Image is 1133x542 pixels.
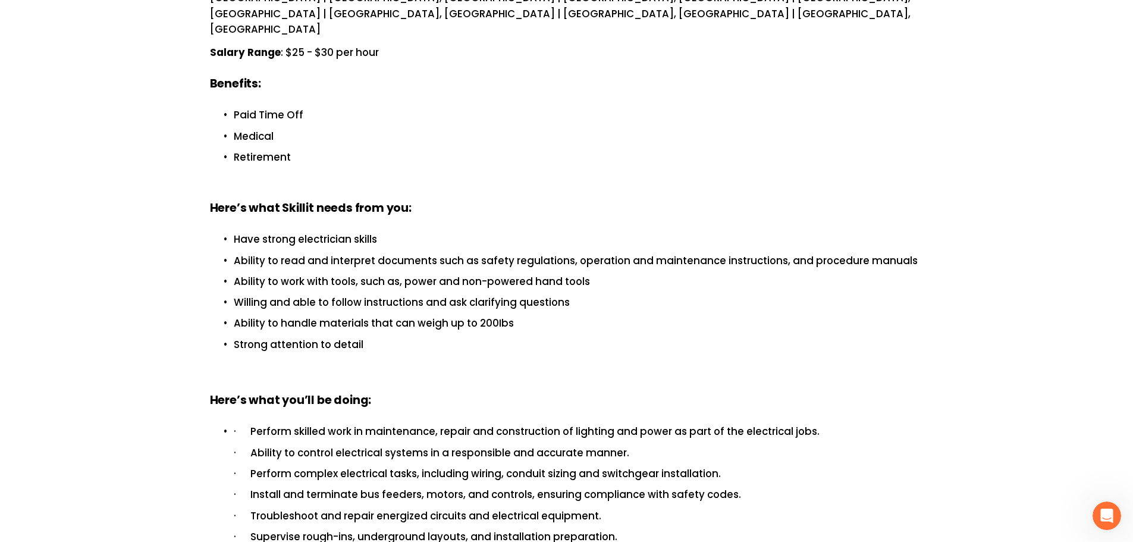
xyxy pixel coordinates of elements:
strong: Here’s what Skillit needs from you: [210,199,412,219]
strong: Salary Range [210,45,281,62]
p: · Perform complex electrical tasks, including wiring, conduit sizing and switchgear installation. [234,466,924,482]
strong: Benefits: [210,75,261,95]
p: Paid Time Off [234,107,924,123]
p: · Perform skilled work in maintenance, repair and construction of lighting and power as part of t... [234,424,924,440]
p: Willing and able to follow instructions and ask clarifying questions [234,295,924,311]
p: Retirement [234,149,924,165]
p: Medical [234,129,924,145]
p: Have strong electrician skills [234,231,924,247]
p: · Install and terminate bus feeders, motors, and controls, ensuring compliance with safety codes. [234,487,924,503]
p: Ability to handle materials that can weigh up to 200Ibs [234,315,924,331]
p: · Troubleshoot and repair energized circuits and electrical equipment. [234,508,924,524]
p: Ability to work with tools, such as, power and non-powered hand tools [234,274,924,290]
p: · Ability to control electrical systems in a responsible and accurate manner. [234,445,924,461]
p: : $25 - $30 per hour [210,45,924,62]
strong: Here’s what you’ll be doing: [210,391,372,411]
iframe: Intercom live chat [1093,502,1121,530]
p: Ability to read and interpret documents such as safety regulations, operation and maintenance ins... [234,253,924,269]
p: Strong attention to detail [234,337,924,353]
